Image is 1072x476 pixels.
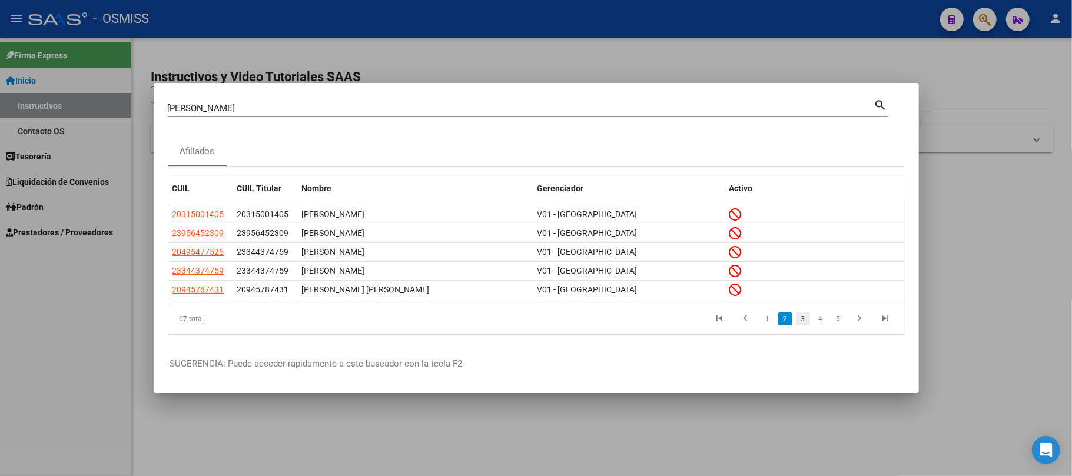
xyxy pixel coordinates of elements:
[794,309,812,329] li: page 3
[237,285,289,294] span: 20945787431
[778,312,792,325] a: 2
[735,312,757,325] a: go to previous page
[725,176,905,201] datatable-header-cell: Activo
[172,285,224,294] span: 20945787431
[759,309,776,329] li: page 1
[168,304,313,334] div: 67 total
[172,184,190,193] span: CUIL
[533,176,725,201] datatable-header-cell: Gerenciador
[537,209,638,219] span: V01 - [GEOGRAPHIC_DATA]
[302,245,528,259] div: [PERSON_NAME]
[537,285,638,294] span: V01 - [GEOGRAPHIC_DATA]
[849,312,871,325] a: go to next page
[302,264,528,278] div: [PERSON_NAME]
[237,184,282,193] span: CUIL Titular
[796,312,810,325] a: 3
[237,247,289,257] span: 23344374759
[812,309,829,329] li: page 4
[172,247,224,257] span: 20495477526
[302,184,332,193] span: Nombre
[302,208,528,221] div: [PERSON_NAME]
[831,312,845,325] a: 5
[172,209,224,219] span: 20315001405
[776,309,794,329] li: page 2
[814,312,828,325] a: 4
[180,145,214,158] div: Afiliados
[172,228,224,238] span: 23956452309
[168,357,905,371] p: -SUGERENCIA: Puede acceder rapidamente a este buscador con la tecla F2-
[237,228,289,238] span: 23956452309
[302,227,528,240] div: [PERSON_NAME]
[729,184,753,193] span: Activo
[829,309,847,329] li: page 5
[537,247,638,257] span: V01 - [GEOGRAPHIC_DATA]
[709,312,731,325] a: go to first page
[761,312,775,325] a: 1
[233,176,297,201] datatable-header-cell: CUIL Titular
[537,184,584,193] span: Gerenciador
[875,312,897,325] a: go to last page
[297,176,533,201] datatable-header-cell: Nombre
[537,228,638,238] span: V01 - [GEOGRAPHIC_DATA]
[237,266,289,275] span: 23344374759
[874,97,888,111] mat-icon: search
[172,266,224,275] span: 23344374759
[168,176,233,201] datatable-header-cell: CUIL
[537,266,638,275] span: V01 - [GEOGRAPHIC_DATA]
[237,209,289,219] span: 20315001405
[1032,436,1060,464] div: Open Intercom Messenger
[302,283,528,297] div: [PERSON_NAME] [PERSON_NAME]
